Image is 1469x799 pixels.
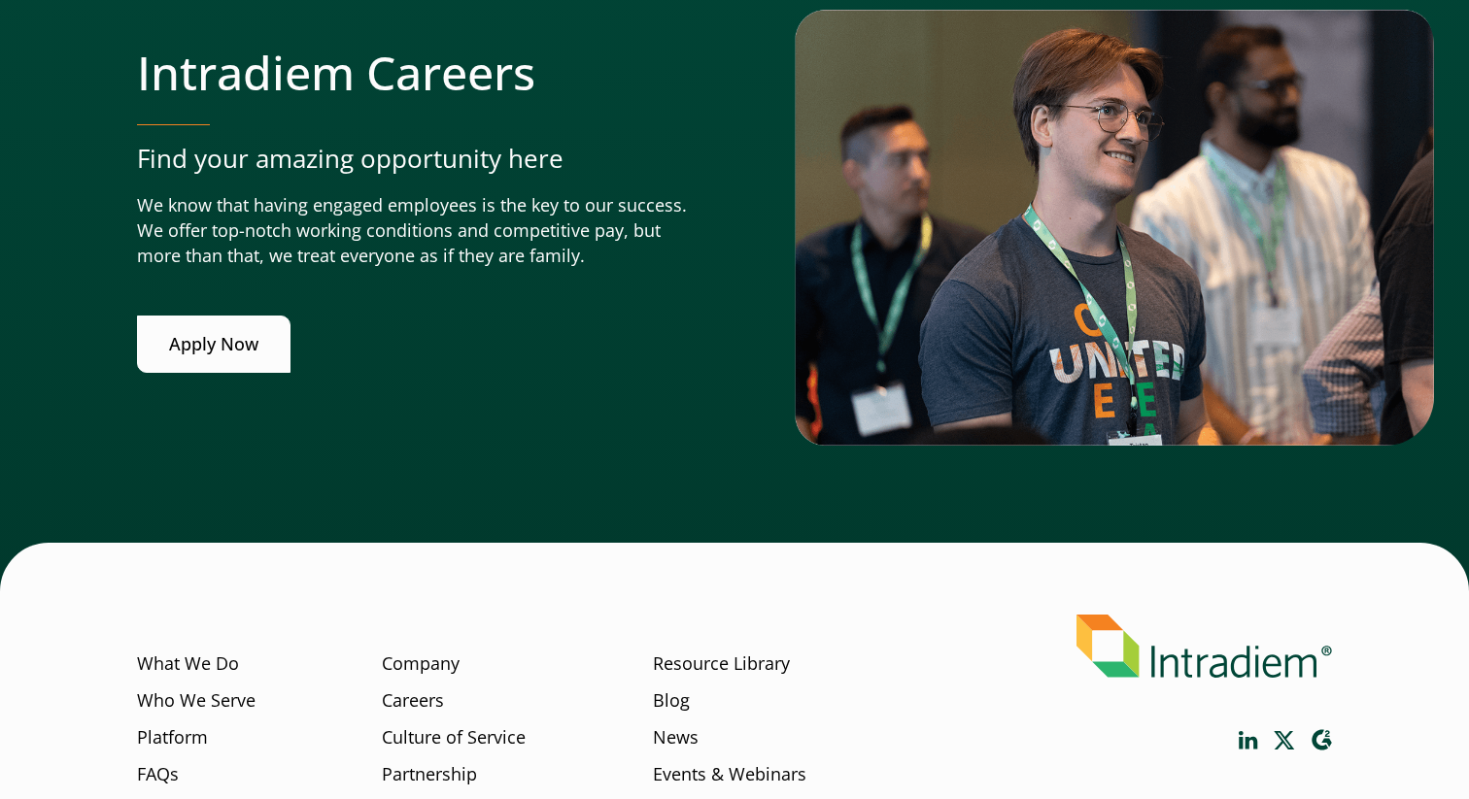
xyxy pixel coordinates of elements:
[653,762,806,787] a: Events & Webinars
[137,45,695,101] h2: Intradiem Careers
[382,651,460,677] a: Company
[1311,729,1332,751] a: Link opens in a new window
[1076,615,1332,678] img: Intradiem
[137,316,290,373] a: Apply Now
[653,651,790,677] a: Resource Library
[1239,731,1258,749] a: Link opens in a new window
[1274,731,1295,749] a: Link opens in a new window
[137,141,695,177] p: Find your amazing opportunity here
[382,688,444,714] a: Careers
[137,193,695,269] p: We know that having engaged employees is the key to our success. We offer top-notch working condi...
[137,725,208,750] a: Platform
[382,762,477,787] a: Partnership
[653,688,690,714] a: Blog
[137,762,179,787] a: FAQs
[137,651,239,677] a: What We Do
[137,688,256,714] a: Who We Serve
[382,725,526,750] a: Culture of Service
[653,725,699,750] a: News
